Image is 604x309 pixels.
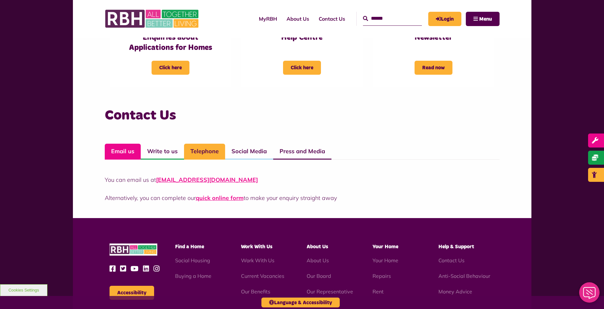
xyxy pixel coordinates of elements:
[466,12,500,26] button: Navigation
[105,106,500,125] h3: Contact Us
[438,257,465,264] a: Contact Us
[105,175,500,184] p: You can email us at
[122,33,219,52] h3: Enquiries about Applications for Homes
[438,244,474,249] span: Help & Support
[175,273,211,279] a: Buying a Home
[225,144,273,160] a: Social Media
[428,12,461,26] a: MyRBH
[196,194,244,202] a: quick online form
[105,6,200,31] img: RBH
[373,273,391,279] a: Repairs
[105,194,500,202] p: Alternatively, you can complete our to make your enquiry straight away
[363,12,422,25] input: Search
[575,280,604,309] iframe: Netcall Web Assistant for live chat
[438,288,472,295] a: Money Advice
[241,273,284,279] a: Current Vacancies
[373,288,384,295] a: Rent
[273,144,331,160] a: Press and Media
[175,244,204,249] span: Find a Home
[241,244,273,249] span: Work With Us
[254,10,282,27] a: MyRBH
[307,288,353,302] a: Our Representative Body
[261,298,340,307] button: Language & Accessibility
[110,286,154,300] button: Accessibility
[307,273,331,279] a: Our Board
[314,10,350,27] a: Contact Us
[373,257,398,264] a: Your Home
[438,273,490,279] a: Anti-Social Behaviour
[307,257,329,264] a: About Us
[184,144,225,160] a: Telephone
[385,33,482,43] h3: Newsletter
[479,17,492,22] span: Menu
[241,257,274,264] a: Work With Us
[415,61,452,75] span: Read now
[175,257,210,264] a: Social Housing - open in a new tab
[282,10,314,27] a: About Us
[307,244,328,249] span: About Us
[110,244,157,256] img: RBH
[105,144,141,160] a: Email us
[152,61,189,75] span: Click here
[156,176,258,183] a: [EMAIL_ADDRESS][DOMAIN_NAME]
[241,288,270,295] a: Our Benefits
[373,244,398,249] span: Your Home
[283,61,321,75] span: Click here
[254,33,350,43] h3: Help Centre
[141,144,184,160] a: Write to us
